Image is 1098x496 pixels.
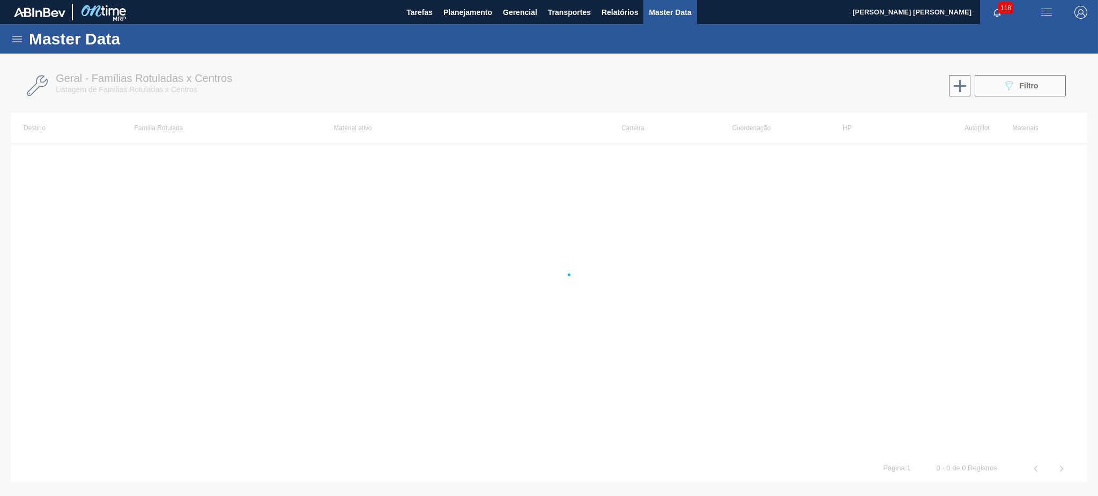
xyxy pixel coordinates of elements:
[1040,6,1053,19] img: userActions
[503,6,537,19] span: Gerencial
[649,6,691,19] span: Master Data
[443,6,492,19] span: Planejamento
[548,6,591,19] span: Transportes
[406,6,433,19] span: Tarefas
[1074,6,1087,19] img: Logout
[998,2,1013,14] span: 118
[980,5,1014,20] button: Notificações
[14,7,65,17] img: TNhmsLtSVTkK8tSr43FrP2fwEKptu5GPRR3wAAAABJRU5ErkJggg==
[29,33,219,45] h1: Master Data
[602,6,638,19] span: Relatórios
